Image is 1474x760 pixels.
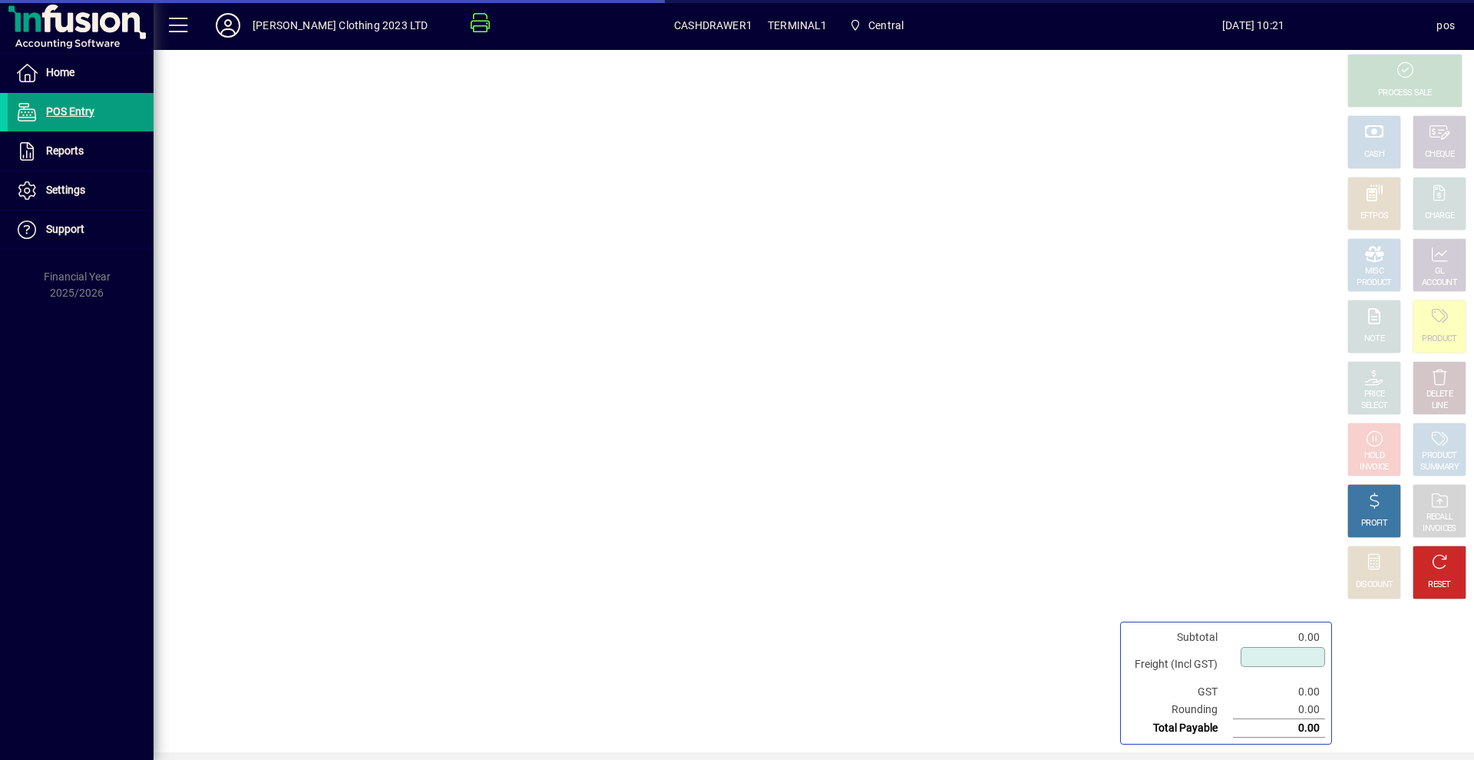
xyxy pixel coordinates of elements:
a: Reports [8,132,154,171]
div: CASH [1364,149,1384,161]
div: PRODUCT [1357,277,1391,289]
div: GL [1435,266,1445,277]
div: HOLD [1364,450,1384,462]
span: Settings [46,184,85,196]
span: Central [868,13,904,38]
span: Reports [46,144,84,157]
div: SELECT [1361,400,1388,412]
div: LINE [1432,400,1447,412]
td: Total Payable [1127,719,1233,738]
div: PROCESS SALE [1378,88,1432,99]
div: PRODUCT [1422,450,1456,462]
button: Profile [203,12,253,39]
div: [PERSON_NAME] Clothing 2023 LTD [253,13,428,38]
td: 0.00 [1233,629,1325,646]
td: Subtotal [1127,629,1233,646]
div: MISC [1365,266,1383,277]
td: 0.00 [1233,683,1325,701]
td: GST [1127,683,1233,701]
td: Rounding [1127,701,1233,719]
td: 0.00 [1233,701,1325,719]
div: CHARGE [1425,211,1455,222]
td: Freight (Incl GST) [1127,646,1233,683]
div: CHEQUE [1425,149,1454,161]
span: Support [46,223,84,235]
span: POS Entry [46,105,94,118]
div: PRICE [1364,389,1385,400]
a: Support [8,211,154,249]
span: [DATE] 10:21 [1070,13,1437,38]
div: INVOICES [1423,523,1456,535]
div: DELETE [1426,389,1453,400]
td: 0.00 [1233,719,1325,738]
div: RECALL [1426,512,1453,523]
div: NOTE [1364,334,1384,345]
span: TERMINAL1 [768,13,828,38]
div: PRODUCT [1422,334,1456,345]
div: SUMMARY [1420,462,1459,473]
span: Home [46,66,74,78]
div: EFTPOS [1360,211,1389,222]
div: PROFIT [1361,518,1387,529]
a: Home [8,54,154,92]
div: DISCOUNT [1356,579,1393,591]
span: CASHDRAWER1 [674,13,752,38]
div: RESET [1428,579,1451,591]
div: INVOICE [1360,462,1388,473]
a: Settings [8,171,154,210]
div: pos [1436,13,1455,38]
span: Central [843,12,911,39]
div: ACCOUNT [1422,277,1457,289]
